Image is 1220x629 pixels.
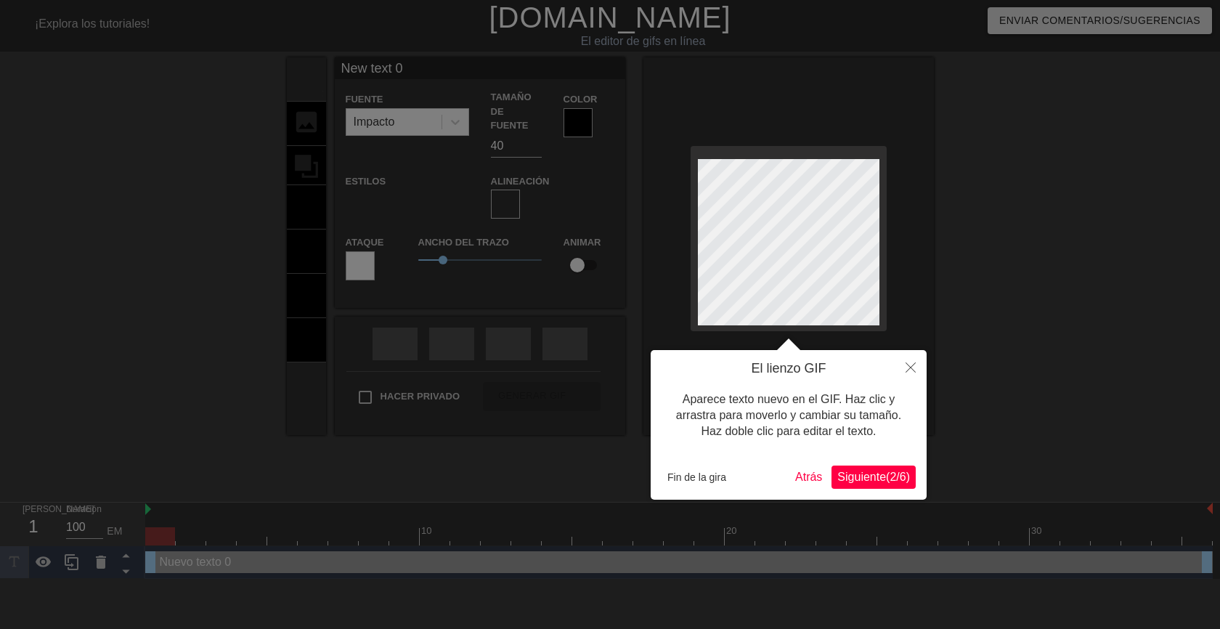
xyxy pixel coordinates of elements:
[311,84,468,97] font: añadir_círculo
[581,35,706,47] font: El editor de gifs en línea
[886,471,890,483] font: (
[584,195,1037,213] font: formato_alinear_justificar
[896,471,899,483] font: /
[12,14,203,31] font: libro de menú
[421,525,431,536] font: 10
[35,17,150,30] font: ¡Explora los tutoriales!
[564,94,598,105] font: Color
[751,361,826,376] font: El lienzo GIF
[293,64,439,92] font: título
[351,195,613,213] font: formato_negrita
[1207,503,1213,514] img: bound-end.png
[837,471,886,483] font: Siguiente
[381,391,460,402] font: Hacer privado
[726,525,736,536] font: 20
[23,504,94,514] font: [PERSON_NAME]
[12,14,150,36] a: ¡Explora los tutoriales!
[66,505,102,514] font: Duración
[381,195,642,213] font: formato_cursiva
[489,1,731,33] a: [DOMAIN_NAME]
[795,471,822,483] font: Atrás
[789,466,828,489] button: Atrás
[1031,525,1041,536] font: 30
[491,92,532,131] font: Tamaño de fuente
[895,350,927,384] button: Cerca
[386,334,660,352] font: rebobinado rápido
[900,471,906,483] font: 6
[526,195,909,213] font: formato_alinear_centro
[999,15,1200,26] font: Enviar comentarios/sugerencias
[662,466,732,488] button: Fin de la gira
[107,525,122,537] font: EM
[906,471,910,483] font: )
[346,94,383,105] font: Fuente
[555,195,1043,213] font: formato_alinear_a_la_derecha
[354,115,395,128] font: Impacto
[410,195,706,213] font: formato_subrayado
[491,176,550,187] font: Alineación
[662,361,916,377] h4: El lienzo GIF
[346,237,384,248] font: Ataque
[418,237,509,248] font: Ancho del trazo
[556,334,835,352] font: saltar_siguiente
[346,176,386,187] font: Estilos
[988,7,1212,34] button: Enviar comentarios/sugerencias
[28,516,38,536] font: 1
[831,466,916,489] button: Próximo
[500,334,848,352] font: flecha de reproducción
[890,471,896,483] font: 2
[667,471,726,483] font: Fin de la gira
[443,334,704,352] font: saltar_anterior
[497,195,1020,213] font: formato_alinear_a_la_izquierda
[676,393,901,438] font: Aparece texto nuevo en el GIF. Haz clic y arrastra para moverlo y cambiar su tamaño. Haz doble cl...
[564,237,601,248] font: Animar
